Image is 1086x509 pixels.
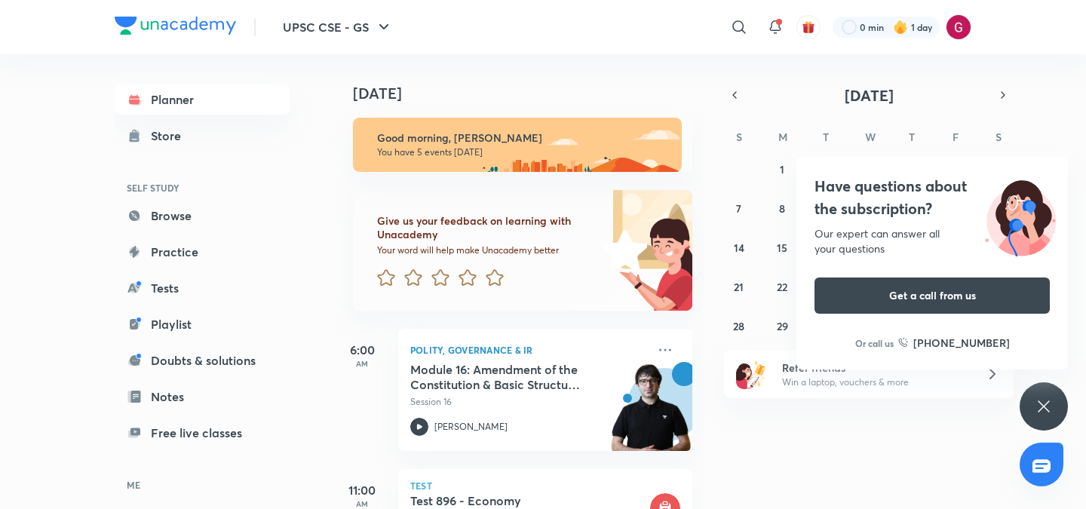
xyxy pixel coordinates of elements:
[780,162,784,176] abbr: September 1, 2025
[410,341,647,359] p: Polity, Governance & IR
[115,309,290,339] a: Playlist
[115,201,290,231] a: Browse
[770,274,794,299] button: September 22, 2025
[802,20,815,34] img: avatar
[115,121,290,151] a: Store
[115,84,290,115] a: Planner
[727,235,751,259] button: September 14, 2025
[377,146,668,158] p: You have 5 events [DATE]
[779,201,785,216] abbr: September 8, 2025
[782,360,968,376] h6: Refer friends
[734,241,744,255] abbr: September 14, 2025
[796,15,821,39] button: avatar
[814,226,1050,256] div: Our expert can answer all your questions
[946,14,971,40] img: Gargi Goswami
[151,127,190,145] div: Store
[115,237,290,267] a: Practice
[909,130,915,144] abbr: Thursday
[727,196,751,220] button: September 7, 2025
[332,499,392,508] p: AM
[115,17,236,35] img: Company Logo
[410,362,598,392] h5: Module 16: Amendment of the Constitution & Basic Structure Doctrine
[778,130,787,144] abbr: Monday
[777,319,788,333] abbr: September 29, 2025
[913,335,1010,351] h6: [PHONE_NUMBER]
[814,175,1050,220] h4: Have questions about the subscription?
[353,118,682,172] img: morning
[410,493,647,508] h5: Test 896 - Economy
[973,175,1068,256] img: ttu_illustration_new.svg
[551,190,692,311] img: feedback_image
[733,319,744,333] abbr: September 28, 2025
[115,382,290,412] a: Notes
[410,481,680,490] p: Test
[410,395,647,409] p: Session 16
[274,12,402,42] button: UPSC CSE - GS
[770,157,794,181] button: September 1, 2025
[332,359,392,368] p: AM
[377,244,597,256] p: Your word will help make Unacademy better
[770,235,794,259] button: September 15, 2025
[823,130,829,144] abbr: Tuesday
[745,84,992,106] button: [DATE]
[782,376,968,389] p: Win a laptop, vouchers & more
[770,196,794,220] button: September 8, 2025
[855,336,894,350] p: Or call us
[736,201,741,216] abbr: September 7, 2025
[434,420,508,434] p: [PERSON_NAME]
[115,273,290,303] a: Tests
[898,335,1010,351] a: [PHONE_NUMBER]
[115,345,290,376] a: Doubts & solutions
[893,20,908,35] img: streak
[377,214,597,241] h6: Give us your feedback on learning with Unacademy
[845,85,894,106] span: [DATE]
[332,341,392,359] h5: 6:00
[115,175,290,201] h6: SELF STUDY
[777,280,787,294] abbr: September 22, 2025
[332,481,392,499] h5: 11:00
[770,314,794,338] button: September 29, 2025
[609,362,692,466] img: unacademy
[865,130,876,144] abbr: Wednesday
[377,131,668,145] h6: Good morning, [PERSON_NAME]
[995,130,1002,144] abbr: Saturday
[814,277,1050,314] button: Get a call from us
[953,130,959,144] abbr: Friday
[777,241,787,255] abbr: September 15, 2025
[727,274,751,299] button: September 21, 2025
[736,359,766,389] img: referral
[115,472,290,498] h6: ME
[115,17,236,38] a: Company Logo
[736,130,742,144] abbr: Sunday
[734,280,744,294] abbr: September 21, 2025
[115,418,290,448] a: Free live classes
[353,84,707,103] h4: [DATE]
[727,314,751,338] button: September 28, 2025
